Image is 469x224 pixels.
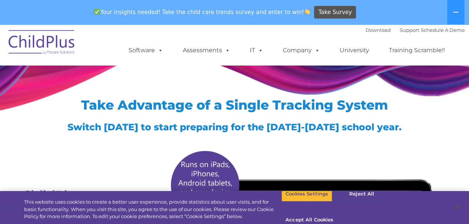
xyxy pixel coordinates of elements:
img: ✅ [94,9,100,14]
a: Assessments [175,43,238,58]
img: 👏 [304,9,310,14]
span: Your insights needed! Take the child care trends survey and enter to win! [91,5,313,19]
div: This website uses cookies to create a better user experience, provide statistics about user visit... [24,198,281,220]
a: Training Scramble!! [382,43,452,58]
button: Reject All [338,186,385,202]
a: Company [275,43,327,58]
span: Take Advantage of a Single Tracking System [81,97,388,113]
button: Close [449,199,465,215]
a: University [332,43,377,58]
a: Take Survey [314,6,356,19]
span: Take Survey [318,6,352,19]
span: Switch [DATE] to start preparing for the [DATE]-[DATE] school year. [67,121,402,133]
a: Download [366,27,391,33]
a: Support [400,27,419,33]
button: Cookies Settings [281,186,332,202]
a: IT [242,43,271,58]
a: Schedule A Demo [421,27,465,33]
font: | [366,27,465,33]
img: ChildPlus by Procare Solutions [5,25,79,62]
a: Software [121,43,171,58]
